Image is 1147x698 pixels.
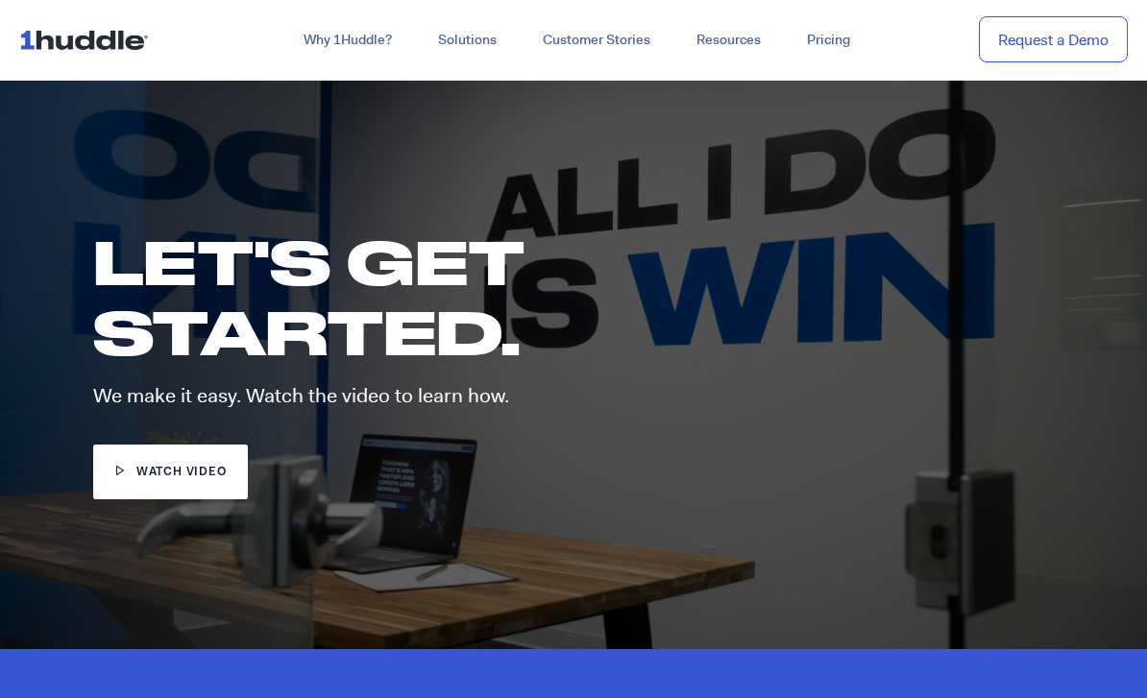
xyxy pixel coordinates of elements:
p: We make it easy. Watch the video to learn how. [93,386,754,406]
h1: LET'S GET STARTED. [93,227,725,367]
a: Solutions [415,23,520,58]
span: watch video [136,464,227,482]
img: ... [19,21,157,58]
a: Customer Stories [520,23,673,58]
a: Pricing [784,23,873,58]
a: watch video [93,445,248,499]
a: Resources [673,23,784,58]
a: Request a Demo [979,16,1128,63]
a: Why 1Huddle? [281,23,415,58]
